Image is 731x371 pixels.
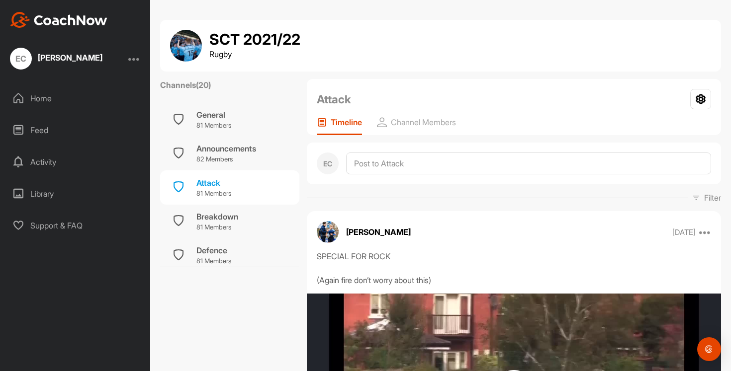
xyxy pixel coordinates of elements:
div: General [196,109,231,121]
h1: SCT 2021/22 [209,31,300,48]
div: SPECIAL FOR ROCK (Again fire don’t worry about this) [317,250,711,286]
div: Activity [5,149,146,174]
div: Announcements [196,143,256,154]
p: 82 Members [196,154,256,164]
div: Open Intercom Messenger [697,337,721,361]
h2: Attack [317,91,351,108]
div: Attack [196,177,231,189]
p: [PERSON_NAME] [346,226,411,238]
p: 81 Members [196,121,231,131]
p: 81 Members [196,223,238,232]
p: Timeline [331,117,362,127]
div: Library [5,181,146,206]
p: [DATE] [672,227,696,237]
div: Defence [196,244,231,256]
img: CoachNow [10,12,107,28]
p: Filter [704,192,721,204]
p: Channel Members [391,117,456,127]
label: Channels ( 20 ) [160,79,211,91]
div: EC [317,152,339,174]
div: Support & FAQ [5,213,146,238]
div: Feed [5,118,146,143]
div: Breakdown [196,211,238,223]
img: avatar [317,221,339,243]
p: Rugby [209,48,300,60]
div: EC [10,48,32,70]
p: 81 Members [196,189,231,199]
div: [PERSON_NAME] [38,54,102,62]
div: Home [5,86,146,111]
img: group [170,30,202,62]
p: 81 Members [196,256,231,266]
